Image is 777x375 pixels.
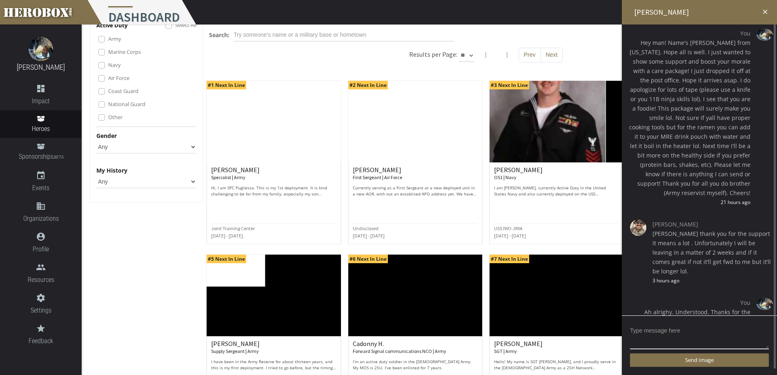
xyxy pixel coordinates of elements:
small: [DATE] - [DATE] [353,233,385,239]
label: Army [108,34,121,43]
span: #2 Next In Line [348,81,388,89]
small: SGT | Army [494,348,517,354]
h6: Results per Page: [409,50,457,58]
small: USS IWO JIMA [494,225,523,231]
small: Forward Signal communications NCO | Army [353,348,446,354]
label: Search: [209,30,229,40]
span: [PERSON_NAME] [652,220,771,229]
img: image [757,29,773,41]
small: [DATE] - [DATE] [494,233,526,239]
span: 3 hours ago [652,276,771,285]
span: Ah alrighy. Understood. Thanks for the update. I think usually it takes 12-14 days to arrive haha... [628,307,750,354]
small: OS1 | Navy [494,174,517,180]
a: #2 Next In Line [PERSON_NAME] First Sergeant | Air Force Currently serving as a First Sergeant at... [348,80,483,244]
small: First Sergeant | Air Force [353,174,402,180]
p: Active Duty [96,21,127,30]
label: Other [108,113,122,122]
span: [PERSON_NAME] thank you for the support it means a lot . Unfortunately I will be leaving in a mat... [652,229,771,276]
p: I have been in the Army Reserve for about thirteen years, and this is my first deployment. I trie... [211,359,336,371]
img: image [630,220,646,236]
small: [DATE] - [DATE] [211,233,243,239]
h6: [PERSON_NAME] [494,340,619,355]
img: image [757,298,773,310]
label: Navy [108,60,121,69]
p: I am [PERSON_NAME], currently Active Duty in the United States Navy and also currently deployed o... [494,185,619,197]
h6: [PERSON_NAME] [211,340,336,355]
span: 21 hours ago [628,197,750,207]
label: Coast Guard [108,87,138,95]
label: My History [96,166,127,175]
span: #5 Next In Line [207,255,246,263]
small: Joint Training Center [211,225,255,231]
h6: [PERSON_NAME] [353,166,478,181]
p: Currently serving as a First Sergeant at a new deployed unit in a new AOR, with out an establised... [353,185,478,197]
img: image [29,37,53,61]
span: #7 Next In Line [490,255,529,263]
a: [PERSON_NAME] [17,63,65,71]
span: You [628,298,750,307]
small: Specialist | Army [211,174,245,180]
p: I’m an active duty soldier in the [DEMOGRAPHIC_DATA] Army. My MOS is 25U. I’ve been enlisted for ... [353,359,478,371]
input: Try someone's name or a military base or hometown [234,29,454,42]
i: close [761,8,769,16]
span: #6 Next In Line [348,255,388,263]
span: #3 Next In Line [490,81,529,89]
span: #1 Next In Line [207,81,246,89]
label: Marine Corps [108,47,141,56]
span: You [628,29,750,38]
a: #3 Next In Line [PERSON_NAME] OS1 | Navy I am [PERSON_NAME], currently Active Duty in the United ... [489,80,624,244]
h6: Cadonny H. [353,340,478,355]
label: Select All [175,20,196,29]
span: Hey man! Name's [PERSON_NAME] from [US_STATE]. Hope all is well. I just wanted to show some suppo... [628,38,750,197]
h6: [PERSON_NAME] [494,166,619,181]
a: #1 Next In Line [PERSON_NAME] Specialist | Army Hi, I am SPC Pugliessa. This is my 1st deployment... [206,80,341,244]
small: Supply Sergeant | Army [211,348,259,354]
p: Hi, I am SPC Pugliessa. This is my 1st deployment. It is kind challenging to be far from my famil... [211,185,336,197]
span: Send Image [685,356,714,364]
p: Hello! My name is SGT [PERSON_NAME], and I proudly serve in the [DEMOGRAPHIC_DATA] Army as a 25H ... [494,359,619,371]
label: Air Force [108,73,129,82]
span: | [505,51,509,58]
label: National Guard [108,100,145,109]
label: Gender [96,131,117,140]
h6: [PERSON_NAME] [211,166,336,181]
span: | [484,51,488,58]
small: BETA [53,155,63,160]
button: Prev [519,48,541,62]
small: Undisclosed [353,225,378,231]
button: Next [541,48,563,62]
